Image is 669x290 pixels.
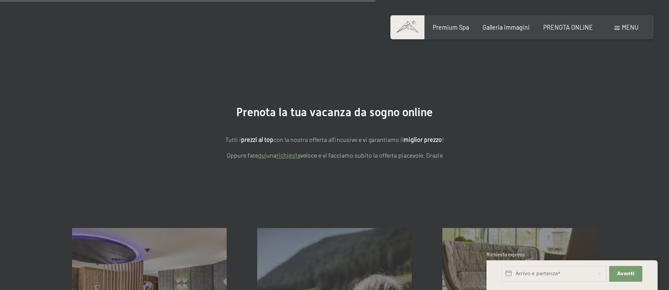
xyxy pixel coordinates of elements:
a: quì [258,152,266,159]
button: Avanti [609,266,642,282]
span: Menu [622,24,638,31]
span: Richiesta express [486,252,525,257]
span: Avanti [617,270,635,277]
strong: prezzi al top [241,136,273,143]
strong: miglior prezzo [403,136,442,143]
a: richiesta [276,152,300,159]
span: Prenota la tua vacanza da sogno online [236,106,433,119]
a: Premium Spa [433,24,469,31]
a: Galleria immagini [483,24,530,31]
a: PRENOTA ONLINE [543,24,593,31]
p: Oppure fate una veloce e vi facciamo subito la offerta piacevole. Grazie [142,151,527,161]
p: Tutti i con la nostra offerta all'incusive e vi garantiamo il ! [142,135,527,145]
